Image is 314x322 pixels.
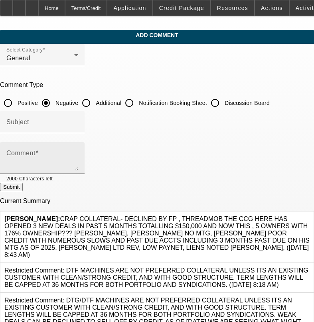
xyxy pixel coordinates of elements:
[6,32,308,38] span: Add Comment
[255,0,289,16] button: Actions
[4,215,310,258] span: CRAP COLLATERAL- DECLINED BY FP , THREADMOB THE CCG HERE HAS OPENED 3 NEW DEALS IN PAST 5 MONTHS ...
[159,5,204,11] span: Credit Package
[6,119,29,125] mat-label: Subject
[113,5,146,11] span: Application
[211,0,254,16] button: Resources
[6,47,43,53] mat-label: Select Category
[4,267,308,288] span: Restricted Comment: DTF MACHINES ARE NOT PREFERRED COLLATERAL UNLESS ITS AN EXISTING CUSTOMER WIT...
[6,150,36,156] mat-label: Comment
[94,99,121,107] label: Additional
[217,5,248,11] span: Resources
[4,215,60,222] b: [PERSON_NAME]:
[6,55,30,61] span: General
[137,99,207,107] label: Notification Booking Sheet
[6,174,53,183] mat-hint: 2000 Characters left
[16,99,38,107] label: Positive
[107,0,152,16] button: Application
[54,99,78,107] label: Negative
[223,99,270,107] label: Discussion Board
[153,0,210,16] button: Credit Package
[261,5,283,11] span: Actions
